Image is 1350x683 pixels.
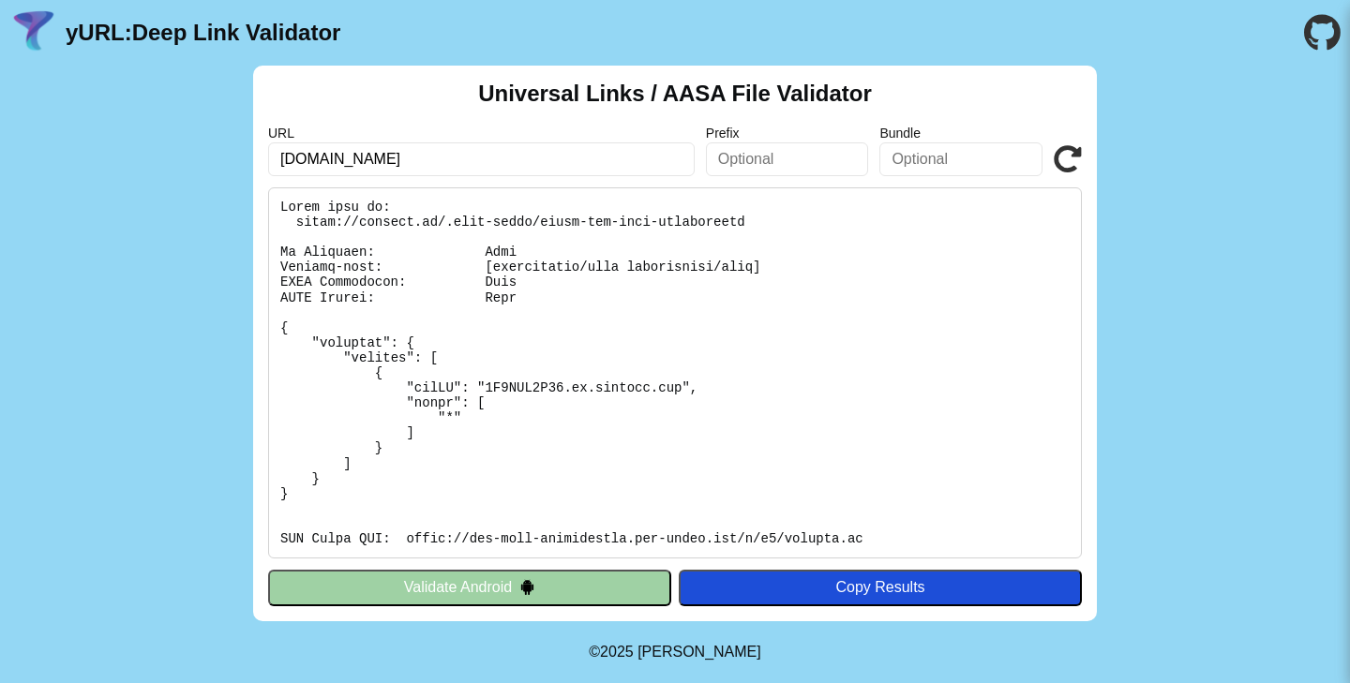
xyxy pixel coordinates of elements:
[268,570,671,605] button: Validate Android
[589,621,760,683] footer: ©
[879,126,1042,141] label: Bundle
[268,142,695,176] input: Required
[9,8,58,57] img: yURL Logo
[478,81,872,107] h2: Universal Links / AASA File Validator
[706,126,869,141] label: Prefix
[879,142,1042,176] input: Optional
[600,644,634,660] span: 2025
[688,579,1072,596] div: Copy Results
[268,187,1082,558] pre: Lorem ipsu do: sitam://consect.ad/.elit-seddo/eiusm-tem-inci-utlaboreetd Ma Aliquaen: Admi Veniam...
[268,126,695,141] label: URL
[66,20,340,46] a: yURL:Deep Link Validator
[519,579,535,595] img: droidIcon.svg
[637,644,761,660] a: Michael Ibragimchayev's Personal Site
[706,142,869,176] input: Optional
[679,570,1082,605] button: Copy Results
